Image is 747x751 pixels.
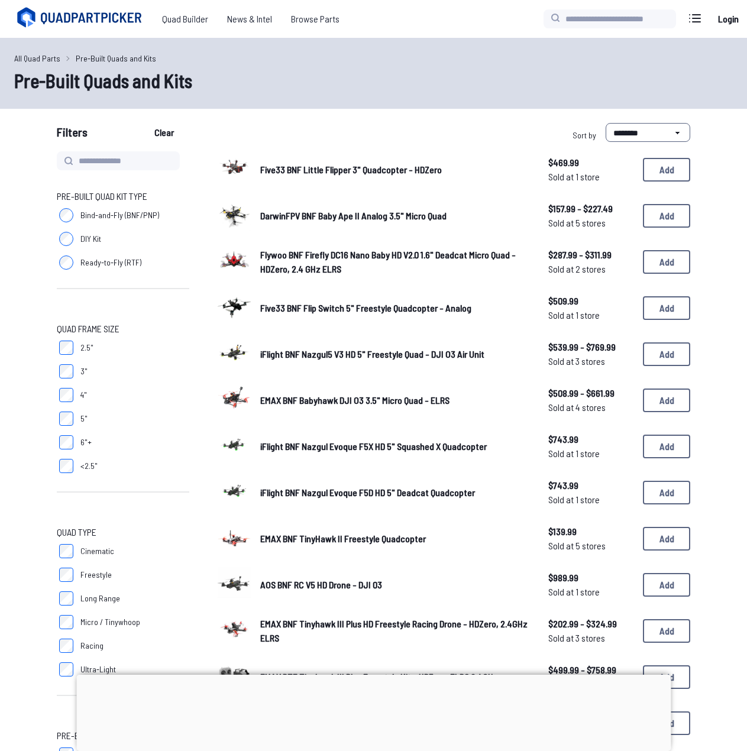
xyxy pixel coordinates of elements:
[218,520,251,553] img: image
[548,617,633,631] span: $202.99 - $324.99
[218,290,251,323] img: image
[57,322,119,336] span: Quad Frame Size
[80,233,101,245] span: DIY Kit
[548,478,633,493] span: $743.99
[548,170,633,184] span: Sold at 1 store
[14,52,60,64] a: All Quad Parts
[218,290,251,326] a: image
[548,340,633,354] span: $539.99 - $769.99
[59,459,73,473] input: <2.5"
[548,308,633,322] span: Sold at 1 store
[153,7,218,31] span: Quad Builder
[80,389,87,401] span: 4"
[260,578,529,592] a: AOS BNF RC V5 HD Drone - DJI 03
[606,123,690,142] select: Sort by
[218,7,282,31] a: News & Intel
[59,364,73,378] input: 3"
[218,613,251,649] a: image
[260,348,484,360] span: iFlight BNF Nazgul5 V3 HD 5" Freestyle Quad - DJI O3 Air Unit
[548,539,633,553] span: Sold at 5 stores
[548,294,633,308] span: $509.99
[260,209,529,223] a: DarwinFPV BNF Baby Ape II Analog 3.5" Micro Quad
[548,493,633,507] span: Sold at 1 store
[218,659,251,695] a: image
[218,198,251,234] a: image
[548,354,633,368] span: Sold at 3 stores
[643,481,690,504] button: Add
[80,569,112,581] span: Freestyle
[218,382,251,419] a: image
[643,389,690,412] button: Add
[218,382,251,415] img: image
[76,675,671,748] iframe: Advertisement
[80,593,120,604] span: Long Range
[260,617,529,645] a: EMAX BNF Tinyhawk III Plus HD Freestyle Racing Drone - HDZero, 2.4GHz ELRS
[548,631,633,645] span: Sold at 3 stores
[218,428,251,461] img: image
[57,189,147,203] span: Pre-Built Quad Kit Type
[80,640,104,652] span: Racing
[218,198,251,231] img: image
[548,585,633,599] span: Sold at 1 store
[144,123,184,142] button: Clear
[59,208,73,222] input: Bind-and-Fly (BNF/PNP)
[218,567,251,600] img: image
[643,573,690,597] button: Add
[260,671,498,682] span: EMAX RTF Tinyhawk III Plus Freestyle Kit - HDZero, ELRS 2.4GHz
[218,244,251,280] a: image
[643,204,690,228] button: Add
[282,7,349,31] a: Browse Parts
[80,342,93,354] span: 2.5"
[80,436,92,448] span: 6"+
[218,474,251,511] a: image
[218,336,251,369] img: image
[218,336,251,373] a: image
[14,66,733,95] h1: Pre-Built Quads and Kits
[80,460,98,472] span: <2.5"
[218,659,251,692] img: image
[59,639,73,653] input: Racing
[218,151,251,184] img: image
[260,302,471,313] span: Five33 BNF Flip Switch 5" Freestyle Quadcopter - Analog
[59,568,73,582] input: Freestyle
[548,571,633,585] span: $989.99
[260,533,426,544] span: EMAX BNF TinyHawk II Freestyle Quadcopter
[59,232,73,246] input: DIY Kit
[76,52,156,64] a: Pre-Built Quads and Kits
[59,388,73,402] input: 4"
[643,435,690,458] button: Add
[548,432,633,446] span: $743.99
[643,527,690,551] button: Add
[80,413,88,425] span: 5"
[260,301,529,315] a: Five33 BNF Flip Switch 5" Freestyle Quadcopter - Analog
[80,209,159,221] span: Bind-and-Fly (BNF/PNP)
[548,156,633,170] span: $469.99
[548,216,633,230] span: Sold at 5 stores
[548,386,633,400] span: $508.99 - $661.99
[548,446,633,461] span: Sold at 1 store
[260,164,442,175] span: Five33 BNF Little Flipper 3" Quadcopter - HDZero
[218,474,251,507] img: image
[218,244,251,277] img: image
[80,663,116,675] span: Ultra-Light
[643,342,690,366] button: Add
[80,365,88,377] span: 3"
[260,439,529,454] a: iFlight BNF Nazgul Evoque F5X HD 5" Squashed X Quadcopter
[218,428,251,465] a: image
[80,545,114,557] span: Cinematic
[57,729,109,743] span: Pre-Built VTX
[260,532,529,546] a: EMAX BNF TinyHawk II Freestyle Quadcopter
[548,262,633,276] span: Sold at 2 stores
[218,151,251,188] a: image
[643,158,690,182] button: Add
[260,441,487,452] span: iFlight BNF Nazgul Evoque F5X HD 5" Squashed X Quadcopter
[260,618,528,643] span: EMAX BNF Tinyhawk III Plus HD Freestyle Racing Drone - HDZero, 2.4GHz ELRS
[59,591,73,606] input: Long Range
[643,296,690,320] button: Add
[260,487,475,498] span: iFlight BNF Nazgul Evoque F5D HD 5" Deadcat Quadcopter
[59,341,73,355] input: 2.5"
[59,255,73,270] input: Ready-to-Fly (RTF)
[643,250,690,274] button: Add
